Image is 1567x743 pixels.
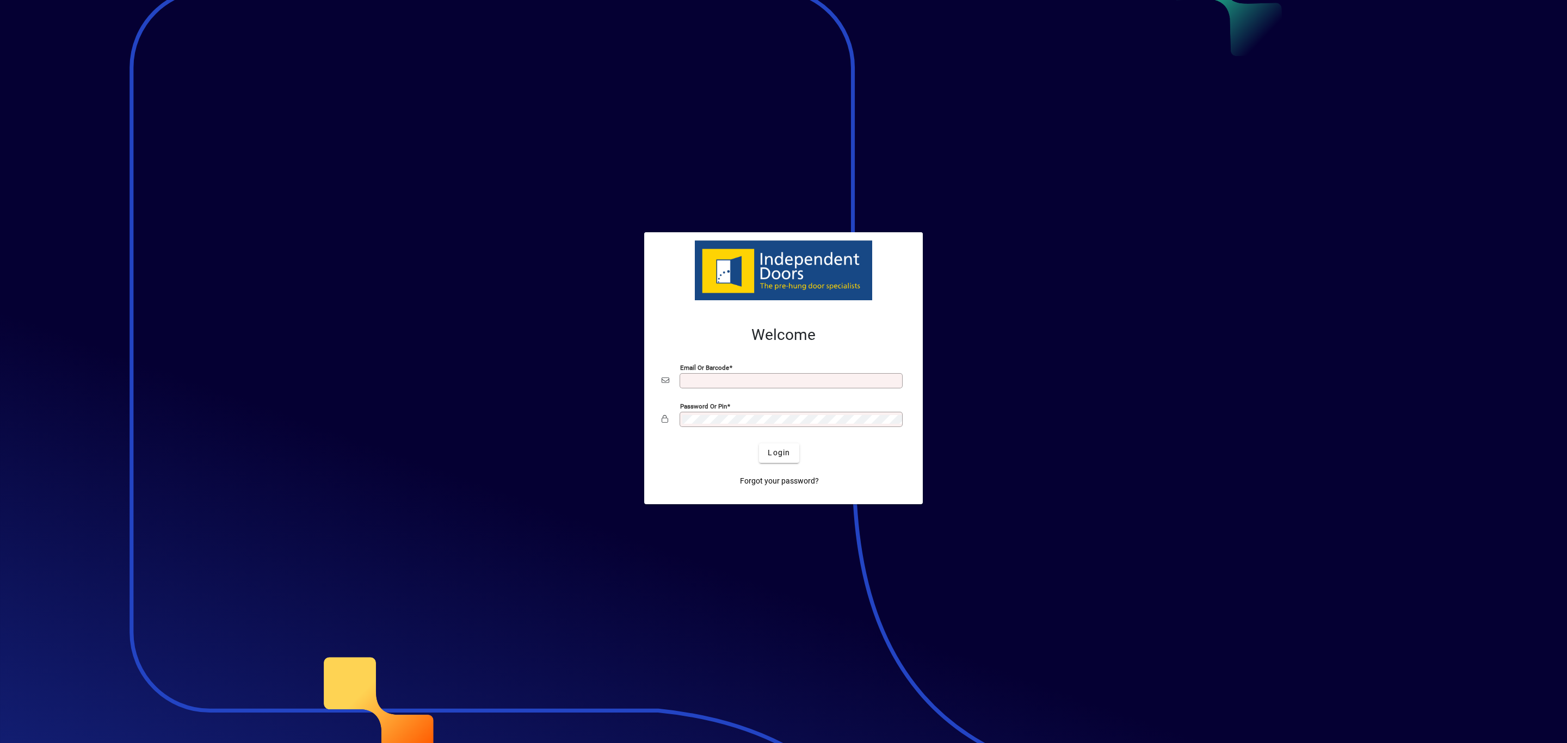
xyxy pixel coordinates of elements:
[662,326,905,344] h2: Welcome
[736,472,823,491] a: Forgot your password?
[680,402,727,410] mat-label: Password or Pin
[759,443,799,463] button: Login
[740,475,819,487] span: Forgot your password?
[680,363,729,371] mat-label: Email or Barcode
[768,447,790,459] span: Login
